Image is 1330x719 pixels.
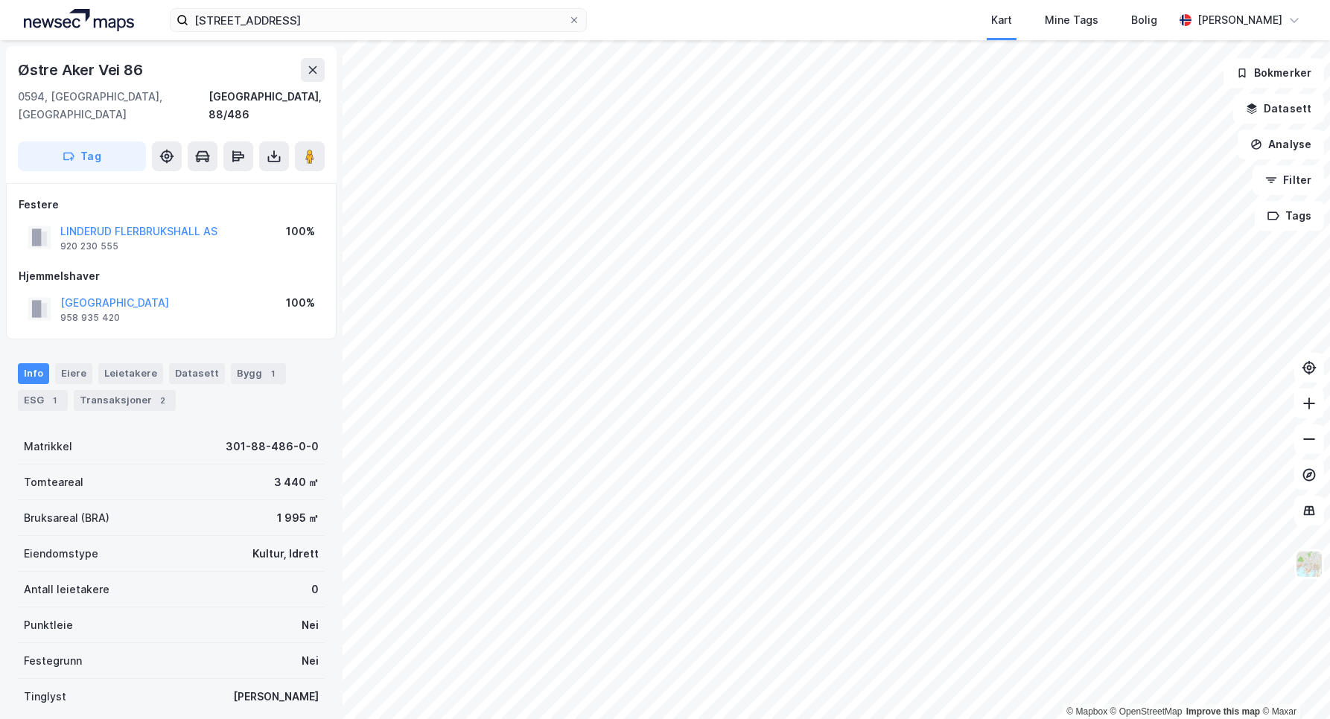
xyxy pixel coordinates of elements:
div: Matrikkel [24,438,72,456]
div: 100% [286,294,315,312]
div: 920 230 555 [60,240,118,252]
img: Z [1295,550,1323,578]
div: ESG [18,390,68,411]
div: Kultur, Idrett [252,545,319,563]
div: 301-88-486-0-0 [226,438,319,456]
button: Datasett [1233,94,1324,124]
div: 1 [265,366,280,381]
a: Mapbox [1066,706,1107,717]
a: Improve this map [1186,706,1260,717]
div: Festegrunn [24,652,82,670]
div: Tinglyst [24,688,66,706]
button: Filter [1253,165,1324,195]
div: Transaksjoner [74,390,176,411]
img: logo.a4113a55bc3d86da70a041830d287a7e.svg [24,9,134,31]
iframe: Chat Widget [1256,648,1330,719]
div: Eiere [55,363,92,384]
div: 2 [155,393,170,408]
div: Leietakere [98,363,163,384]
div: Eiendomstype [24,545,98,563]
div: Antall leietakere [24,581,109,598]
div: Kart [991,11,1012,29]
div: 1 995 ㎡ [277,509,319,527]
button: Tags [1255,201,1324,231]
div: Bygg [231,363,286,384]
button: Bokmerker [1224,58,1324,88]
div: 1 [47,393,62,408]
div: [GEOGRAPHIC_DATA], 88/486 [209,88,325,124]
div: Nei [302,616,319,634]
div: 100% [286,223,315,240]
div: Info [18,363,49,384]
div: Nei [302,652,319,670]
div: Østre Aker Vei 86 [18,58,146,82]
div: 3 440 ㎡ [274,473,319,491]
div: 0 [311,581,319,598]
div: [PERSON_NAME] [233,688,319,706]
div: Bolig [1131,11,1157,29]
div: Festere [19,196,324,214]
div: Datasett [169,363,225,384]
div: Mine Tags [1045,11,1098,29]
div: 0594, [GEOGRAPHIC_DATA], [GEOGRAPHIC_DATA] [18,88,209,124]
div: Punktleie [24,616,73,634]
div: Kontrollprogram for chat [1256,648,1330,719]
button: Analyse [1238,130,1324,159]
div: 958 935 420 [60,312,120,324]
div: Tomteareal [24,473,83,491]
a: OpenStreetMap [1110,706,1183,717]
div: Hjemmelshaver [19,267,324,285]
input: Søk på adresse, matrikkel, gårdeiere, leietakere eller personer [188,9,568,31]
div: Bruksareal (BRA) [24,509,109,527]
div: [PERSON_NAME] [1197,11,1282,29]
button: Tag [18,141,146,171]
